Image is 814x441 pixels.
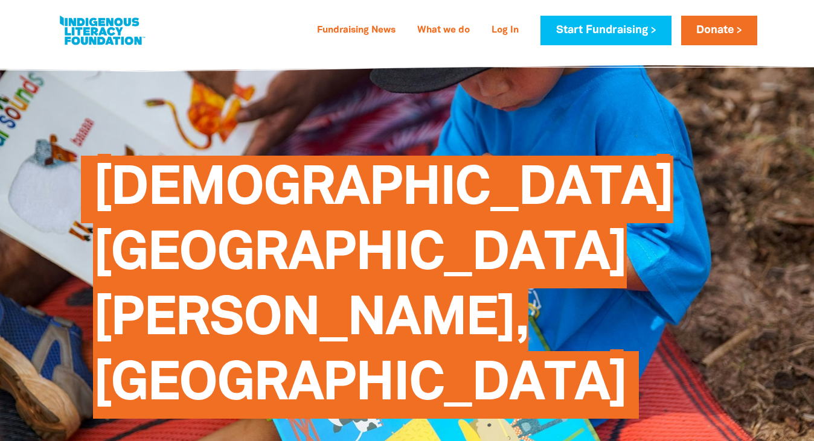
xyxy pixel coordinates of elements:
[540,16,671,45] a: Start Fundraising
[310,21,403,40] a: Fundraising News
[681,16,757,45] a: Donate
[484,21,526,40] a: Log In
[93,165,673,419] span: [DEMOGRAPHIC_DATA][GEOGRAPHIC_DATA][PERSON_NAME], [GEOGRAPHIC_DATA]
[410,21,477,40] a: What we do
